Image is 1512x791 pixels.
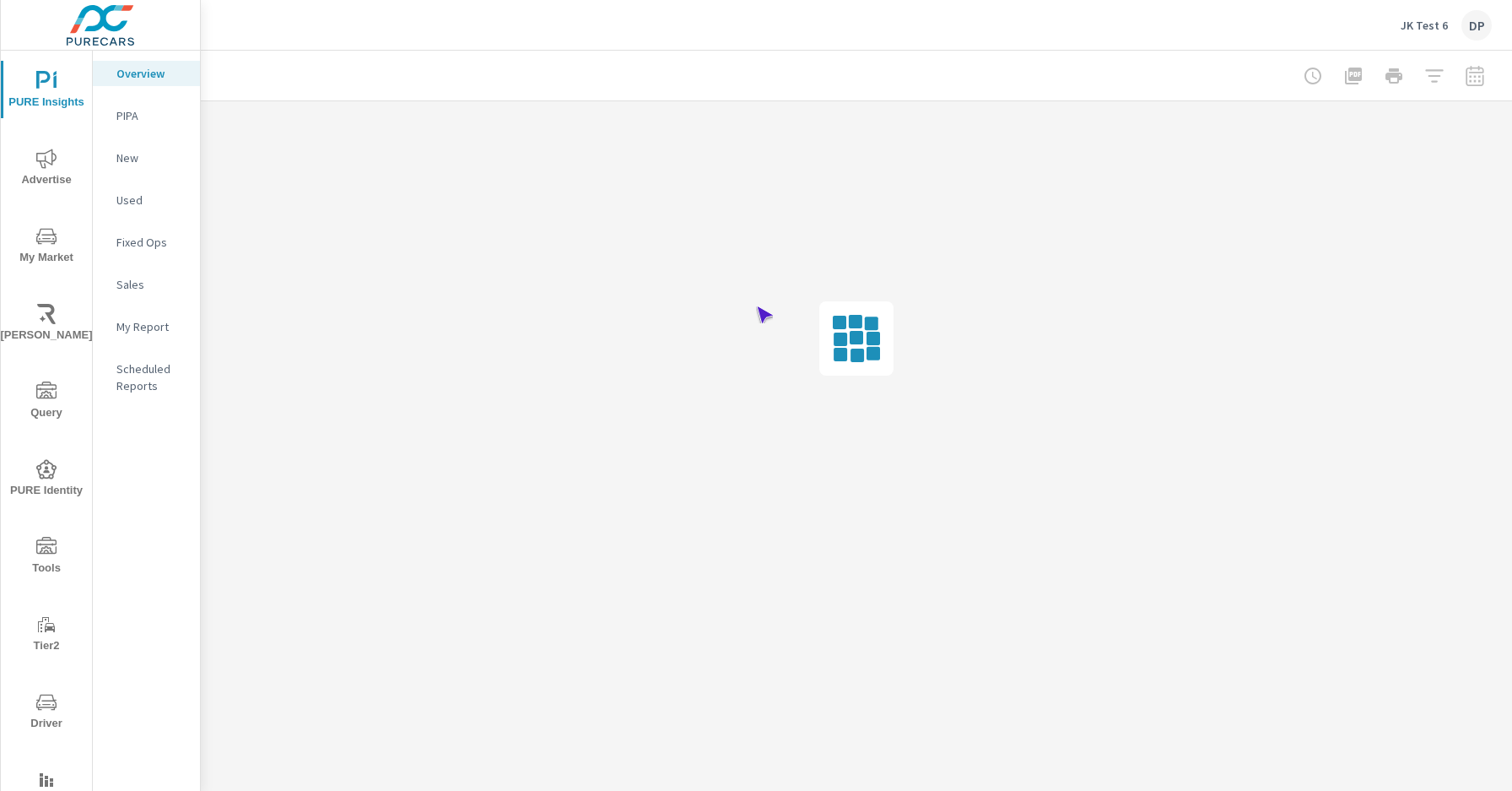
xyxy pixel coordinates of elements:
div: New [93,145,200,171]
p: PIPA [116,107,186,124]
span: PURE Insights [6,71,87,112]
div: My Report [93,314,200,339]
div: PIPA [93,103,200,128]
span: My Market [6,226,87,268]
div: DP [1461,10,1492,41]
div: Used [93,187,200,213]
p: Overview [116,65,186,82]
span: PURE Identity [6,459,87,501]
div: Sales [93,272,200,297]
span: [PERSON_NAME] [6,304,87,345]
p: My Report [116,318,186,335]
div: Scheduled Reports [93,356,200,398]
span: Tier2 [6,615,87,656]
div: Overview [93,61,200,86]
p: New [116,149,186,166]
p: Used [116,192,186,209]
span: Tools [6,537,87,578]
span: Advertise [6,149,87,190]
p: Fixed Ops [116,234,186,251]
span: Query [6,382,87,423]
p: Scheduled Reports [116,360,186,394]
p: JK Test 6 [1401,18,1448,33]
p: Sales [116,276,186,293]
div: Fixed Ops [93,230,200,255]
span: Driver [6,692,87,734]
